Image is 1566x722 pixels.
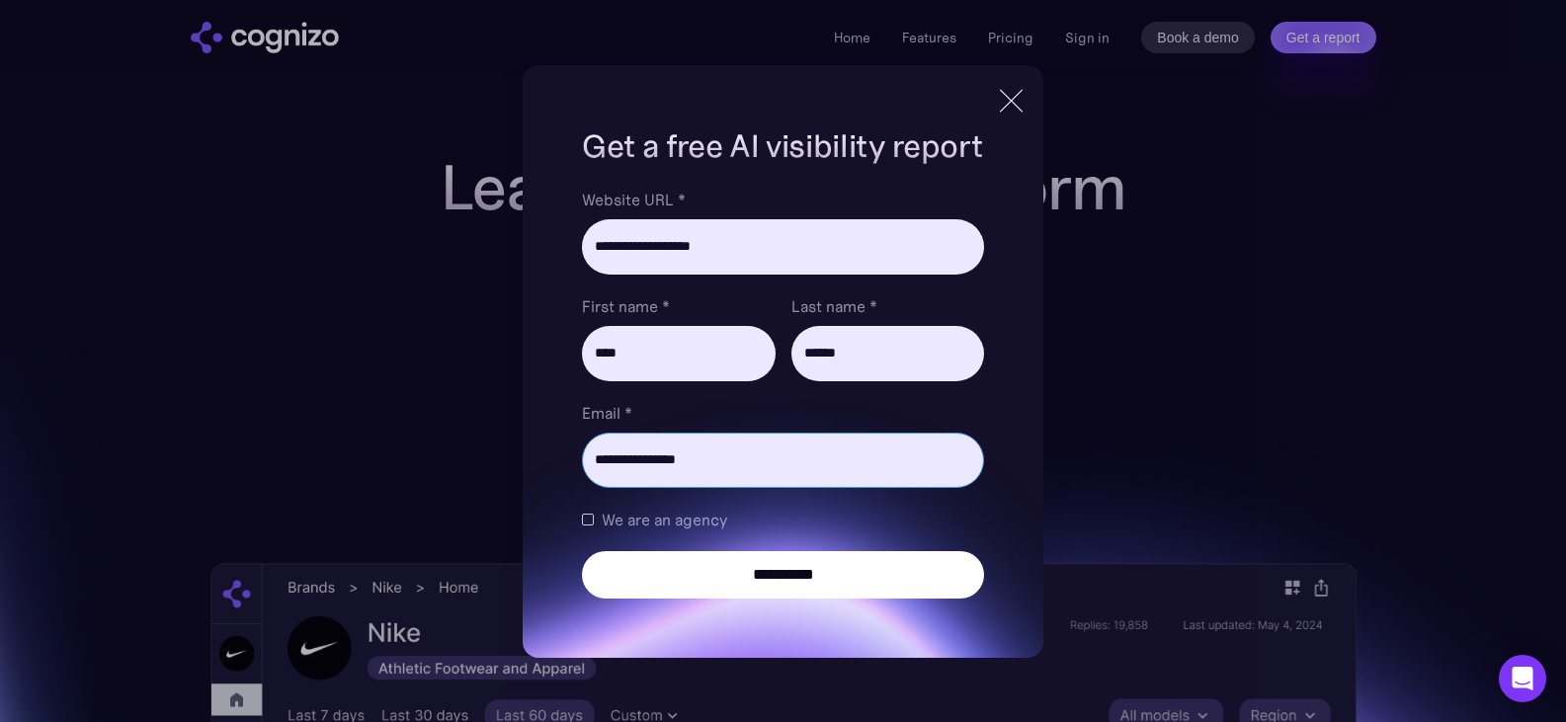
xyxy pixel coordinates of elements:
label: Last name * [791,294,984,318]
form: Brand Report Form [582,188,983,599]
label: Website URL * [582,188,983,211]
h1: Get a free AI visibility report [582,124,983,168]
label: First name * [582,294,775,318]
span: We are an agency [602,508,727,531]
label: Email * [582,401,983,425]
div: Open Intercom Messenger [1499,655,1546,702]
